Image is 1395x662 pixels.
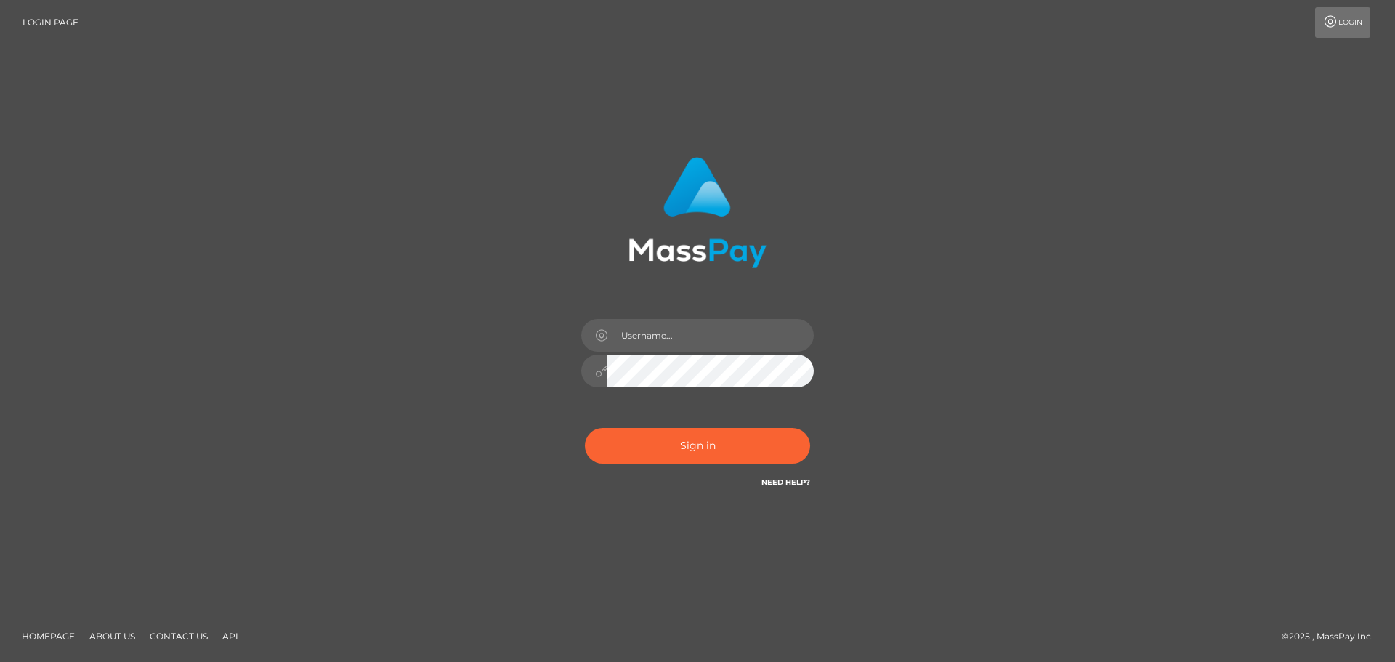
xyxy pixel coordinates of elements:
a: Contact Us [144,625,214,647]
a: Need Help? [761,477,810,487]
input: Username... [607,319,814,352]
a: Login Page [23,7,78,38]
button: Sign in [585,428,810,464]
a: About Us [84,625,141,647]
a: Login [1315,7,1370,38]
div: © 2025 , MassPay Inc. [1282,629,1384,645]
img: MassPay Login [628,157,767,268]
a: API [217,625,244,647]
a: Homepage [16,625,81,647]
